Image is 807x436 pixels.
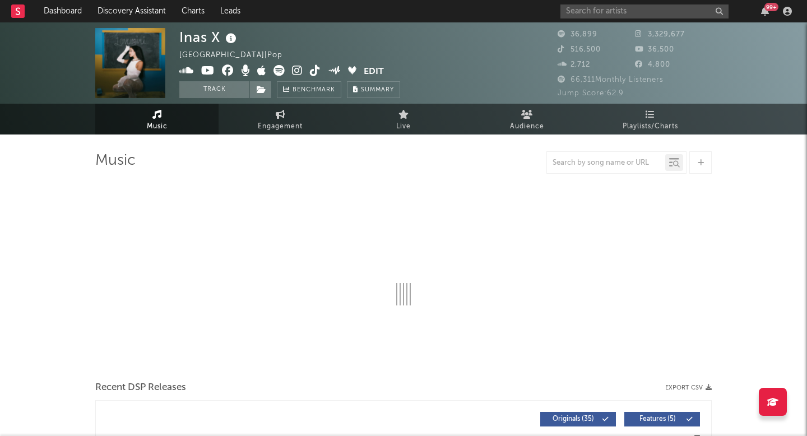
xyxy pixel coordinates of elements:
button: Summary [347,81,400,98]
button: Export CSV [665,384,712,391]
span: 2,712 [558,61,590,68]
a: Playlists/Charts [588,104,712,134]
span: Live [396,120,411,133]
span: 66,311 Monthly Listeners [558,76,664,84]
button: Edit [364,65,384,79]
span: 36,899 [558,31,597,38]
span: 4,800 [635,61,670,68]
button: Originals(35) [540,412,616,426]
span: Music [147,120,168,133]
span: Engagement [258,120,303,133]
button: 99+ [761,7,769,16]
div: Inas X [179,28,239,47]
button: Features(5) [624,412,700,426]
span: Benchmark [293,84,335,97]
a: Engagement [219,104,342,134]
a: Audience [465,104,588,134]
span: 3,329,677 [635,31,685,38]
span: Recent DSP Releases [95,381,186,395]
span: Jump Score: 62.9 [558,90,624,97]
a: Live [342,104,465,134]
button: Track [179,81,249,98]
span: Playlists/Charts [623,120,678,133]
a: Music [95,104,219,134]
span: Features ( 5 ) [632,416,683,423]
a: Benchmark [277,81,341,98]
span: 36,500 [635,46,674,53]
span: 516,500 [558,46,601,53]
span: Summary [361,87,394,93]
span: Audience [510,120,544,133]
span: Originals ( 35 ) [548,416,599,423]
input: Search for artists [560,4,729,18]
input: Search by song name or URL [547,159,665,168]
div: 99 + [764,3,778,11]
div: [GEOGRAPHIC_DATA] | Pop [179,49,295,62]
